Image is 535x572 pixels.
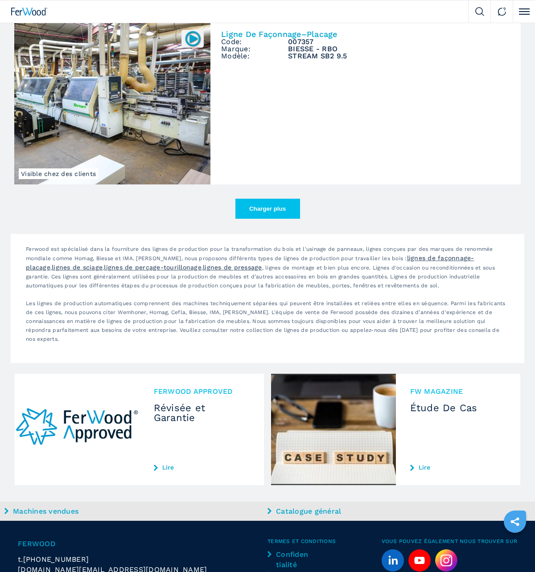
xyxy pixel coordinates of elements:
a: sharethis [504,511,526,533]
img: Étude De Cas [271,374,396,485]
a: lignes de façonnage-placage [26,254,474,271]
span: Ferwood Approved [154,388,250,395]
a: lignes de pressage [203,264,262,271]
span: Ferwood [18,539,267,549]
span: Vous pouvez également nous trouver sur [382,539,518,544]
span: Termes et conditions [267,539,382,544]
h3: BIESSE - RBO [288,45,510,53]
img: Ferwood [11,8,48,16]
h2: Ligne De Façonnage–Placage [221,30,510,38]
a: linkedin [382,549,404,572]
a: Confidentialité [267,549,311,570]
span: [PHONE_NUMBER] [23,554,89,564]
h3: STREAM SB2 9.5 [288,53,510,60]
h3: 007357 [288,38,510,45]
p: Les lignes de production automatiques comprennent des machines techniquement séparées qui peuvent... [21,299,514,352]
h3: Étude De Cas [410,403,506,413]
a: lignes de perçage-tourillonage [104,264,202,271]
span: Modèle: [221,53,288,60]
img: Instagram [435,549,457,572]
img: 007357 [184,30,202,47]
iframe: Chat [497,532,528,565]
a: Lire [410,464,506,471]
a: Catalogue général [267,506,528,516]
img: Search [475,7,484,16]
a: Ligne De Façonnage–Placage BIESSE - RBO STREAM SB2 9.5Visible chez des clients007357Ligne De Faço... [14,23,521,184]
span: Code: [221,38,288,45]
p: Ferwood est spécialisé dans la fourniture des lignes de production pour la transformation du bois... [21,245,514,299]
button: Charger plus [235,199,300,219]
img: Révisée et Garantie [15,374,140,485]
a: lignes de sciage [52,264,103,271]
a: Machines vendues [4,506,265,516]
img: Ligne De Façonnage–Placage BIESSE - RBO STREAM SB2 9.5 [14,23,210,184]
span: Visible chez des clients [19,168,98,179]
h3: Révisée et Garantie [154,403,250,423]
span: FW MAGAZINE [410,388,506,395]
div: t. [18,554,267,564]
button: Click to toggle menu [513,0,535,23]
span: Marque: [221,45,288,53]
a: youtube [408,549,431,572]
a: Lire [154,464,250,471]
img: Contact us [498,7,506,16]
